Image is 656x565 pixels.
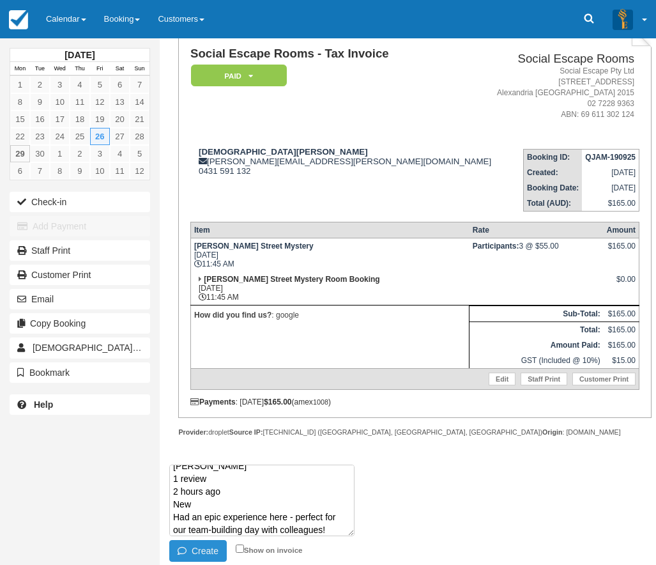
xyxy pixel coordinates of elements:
a: 10 [50,93,70,111]
a: 8 [50,162,70,180]
a: 11 [70,93,89,111]
span: [DEMOGRAPHIC_DATA][PERSON_NAME] [33,343,206,353]
a: 10 [90,162,110,180]
a: Staff Print [521,373,567,385]
button: Check-in [10,192,150,212]
strong: [PERSON_NAME] Street Mystery Room Booking [204,275,379,284]
strong: Source IP: [229,428,263,436]
a: [DEMOGRAPHIC_DATA][PERSON_NAME] [10,337,150,358]
a: 22 [10,128,30,145]
a: 9 [30,93,50,111]
a: Paid [190,64,282,88]
a: 23 [30,128,50,145]
a: 18 [70,111,89,128]
a: 3 [50,76,70,93]
a: 2 [30,76,50,93]
strong: QJAM-190925 [585,153,636,162]
h2: Social Escape Rooms [497,52,634,66]
strong: [DEMOGRAPHIC_DATA][PERSON_NAME] [199,147,368,157]
strong: Payments [190,398,236,406]
th: Sub-Total: [469,306,604,321]
a: 1 [50,145,70,162]
td: [DATE] 11:45 AM [190,272,469,306]
th: Rate [469,222,604,238]
a: 21 [130,111,149,128]
td: $165.00 [604,321,639,337]
td: GST (Included @ 10%) [469,353,604,369]
a: 4 [110,145,130,162]
a: 5 [130,145,149,162]
td: $165.00 [604,306,639,321]
th: Created: [523,165,582,180]
div: droplet [TECHNICAL_ID] ([GEOGRAPHIC_DATA], [GEOGRAPHIC_DATA], [GEOGRAPHIC_DATA]) : [DOMAIN_NAME] [178,428,651,437]
th: Sat [110,62,130,76]
td: $15.00 [604,353,639,369]
a: 25 [70,128,89,145]
td: [DATE] [582,180,639,196]
a: 11 [110,162,130,180]
a: 27 [110,128,130,145]
button: Bookmark [10,362,150,383]
div: $0.00 [607,275,636,294]
td: [DATE] [582,165,639,180]
strong: $165.00 [264,398,291,406]
em: Paid [191,65,287,87]
a: Edit [489,373,515,385]
th: Mon [10,62,30,76]
a: Staff Print [10,240,150,261]
a: Customer Print [10,265,150,285]
a: 1 [10,76,30,93]
strong: [PERSON_NAME] Street Mystery [194,242,314,251]
a: 15 [10,111,30,128]
th: Total (AUD): [523,196,582,212]
th: Wed [50,62,70,76]
th: Item [190,222,469,238]
a: 16 [30,111,50,128]
address: Social Escape Pty Ltd [STREET_ADDRESS] Alexandria [GEOGRAPHIC_DATA] 2015 02 7228 9363 ABN: 69 611... [497,66,634,121]
a: 12 [90,93,110,111]
a: 20 [110,111,130,128]
td: $165.00 [582,196,639,212]
a: 7 [130,76,149,93]
a: 4 [70,76,89,93]
th: Thu [70,62,89,76]
button: Create [169,540,227,562]
a: 3 [90,145,110,162]
button: Email [10,289,150,309]
strong: Participants [473,242,519,251]
a: 6 [110,76,130,93]
a: 19 [90,111,110,128]
p: : google [194,309,466,321]
th: Sun [130,62,149,76]
th: Booking ID: [523,149,582,165]
h1: Social Escape Rooms - Tax Invoice [190,47,492,61]
a: 7 [30,162,50,180]
a: 8 [10,93,30,111]
a: Help [10,394,150,415]
th: Tue [30,62,50,76]
strong: How did you find us? [194,311,271,320]
a: 29 [10,145,30,162]
strong: Origin [542,428,562,436]
a: Customer Print [572,373,636,385]
a: 14 [130,93,149,111]
a: 30 [30,145,50,162]
img: A3 [613,9,633,29]
img: checkfront-main-nav-mini-logo.png [9,10,28,29]
th: Total: [469,321,604,337]
div: : [DATE] (amex ) [190,398,639,406]
div: $165.00 [607,242,636,261]
a: 12 [130,162,149,180]
a: 26 [90,128,110,145]
th: Fri [90,62,110,76]
th: Amount [604,222,639,238]
td: [DATE] 11:45 AM [190,238,469,272]
a: 13 [110,93,130,111]
a: 6 [10,162,30,180]
strong: Provider: [178,428,208,436]
button: Add Payment [10,216,150,236]
a: 9 [70,162,89,180]
td: $165.00 [604,337,639,353]
label: Show on invoice [236,546,303,554]
td: 3 @ $55.00 [469,238,604,272]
